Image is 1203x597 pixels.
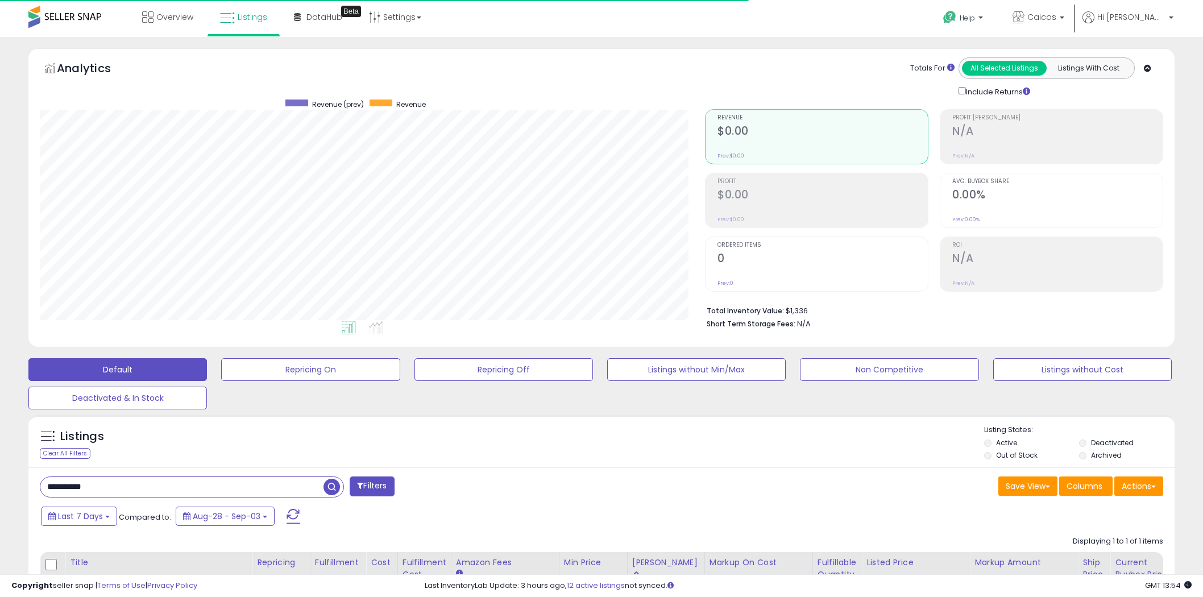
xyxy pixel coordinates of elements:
[1082,557,1105,581] div: Ship Price
[306,11,342,23] span: DataHub
[934,2,994,37] a: Help
[371,557,393,569] div: Cost
[156,11,193,23] span: Overview
[60,429,104,445] h5: Listings
[193,511,260,522] span: Aug-28 - Sep-03
[717,115,928,121] span: Revenue
[717,280,733,287] small: Prev: 0
[717,252,928,267] h2: 0
[312,100,364,109] span: Revenue (prev)
[11,580,53,591] strong: Copyright
[456,569,463,579] small: Amazon Fees.
[974,557,1073,569] div: Markup Amount
[1091,450,1122,460] label: Archived
[70,557,247,569] div: Title
[350,476,394,496] button: Filters
[456,557,554,569] div: Amazon Fees
[1091,438,1134,447] label: Deactivated
[950,85,1044,98] div: Include Returns
[818,557,857,581] div: Fulfillable Quantity
[396,100,426,109] span: Revenue
[1114,476,1163,496] button: Actions
[707,306,784,316] b: Total Inventory Value:
[257,557,305,569] div: Repricing
[996,438,1017,447] label: Active
[58,511,103,522] span: Last 7 Days
[717,125,928,140] h2: $0.00
[564,557,623,569] div: Min Price
[952,115,1163,121] span: Profit [PERSON_NAME]
[996,450,1038,460] label: Out of Stock
[717,152,744,159] small: Prev: $0.00
[1145,580,1192,591] span: 2025-09-12 13:54 GMT
[717,188,928,204] h2: $0.00
[943,10,957,24] i: Get Help
[1115,557,1173,581] div: Current Buybox Price
[567,580,625,591] a: 12 active listings
[707,303,1155,317] li: $1,336
[960,13,975,23] span: Help
[341,6,361,17] div: Tooltip anchor
[1059,476,1113,496] button: Columns
[1082,11,1173,37] a: Hi [PERSON_NAME]
[962,61,1047,76] button: All Selected Listings
[147,580,197,591] a: Privacy Policy
[952,280,974,287] small: Prev: N/A
[952,252,1163,267] h2: N/A
[797,318,811,329] span: N/A
[40,448,90,459] div: Clear All Filters
[800,358,978,381] button: Non Competitive
[1027,11,1056,23] span: Caicos
[632,557,700,569] div: [PERSON_NAME]
[176,507,275,526] button: Aug-28 - Sep-03
[28,358,207,381] button: Default
[952,216,980,223] small: Prev: 0.00%
[1067,480,1102,492] span: Columns
[41,507,117,526] button: Last 7 Days
[221,358,400,381] button: Repricing On
[998,476,1057,496] button: Save View
[607,358,786,381] button: Listings without Min/Max
[119,512,171,523] span: Compared to:
[57,60,133,79] h5: Analytics
[97,580,146,591] a: Terms of Use
[984,425,1175,436] p: Listing States:
[315,557,361,569] div: Fulfillment
[717,179,928,185] span: Profit
[717,216,744,223] small: Prev: $0.00
[717,242,928,248] span: Ordered Items
[1046,61,1131,76] button: Listings With Cost
[238,11,267,23] span: Listings
[952,125,1163,140] h2: N/A
[910,63,955,74] div: Totals For
[707,319,795,329] b: Short Term Storage Fees:
[403,557,446,581] div: Fulfillment Cost
[414,358,593,381] button: Repricing Off
[28,387,207,409] button: Deactivated & In Stock
[993,358,1172,381] button: Listings without Cost
[11,581,197,591] div: seller snap | |
[1097,11,1165,23] span: Hi [PERSON_NAME]
[952,188,1163,204] h2: 0.00%
[710,557,808,569] div: Markup on Cost
[952,242,1163,248] span: ROI
[425,581,1192,591] div: Last InventoryLab Update: 3 hours ago, not synced.
[1073,536,1163,547] div: Displaying 1 to 1 of 1 items
[952,179,1163,185] span: Avg. Buybox Share
[704,552,812,597] th: The percentage added to the cost of goods (COGS) that forms the calculator for Min & Max prices.
[952,152,974,159] small: Prev: N/A
[866,557,965,569] div: Listed Price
